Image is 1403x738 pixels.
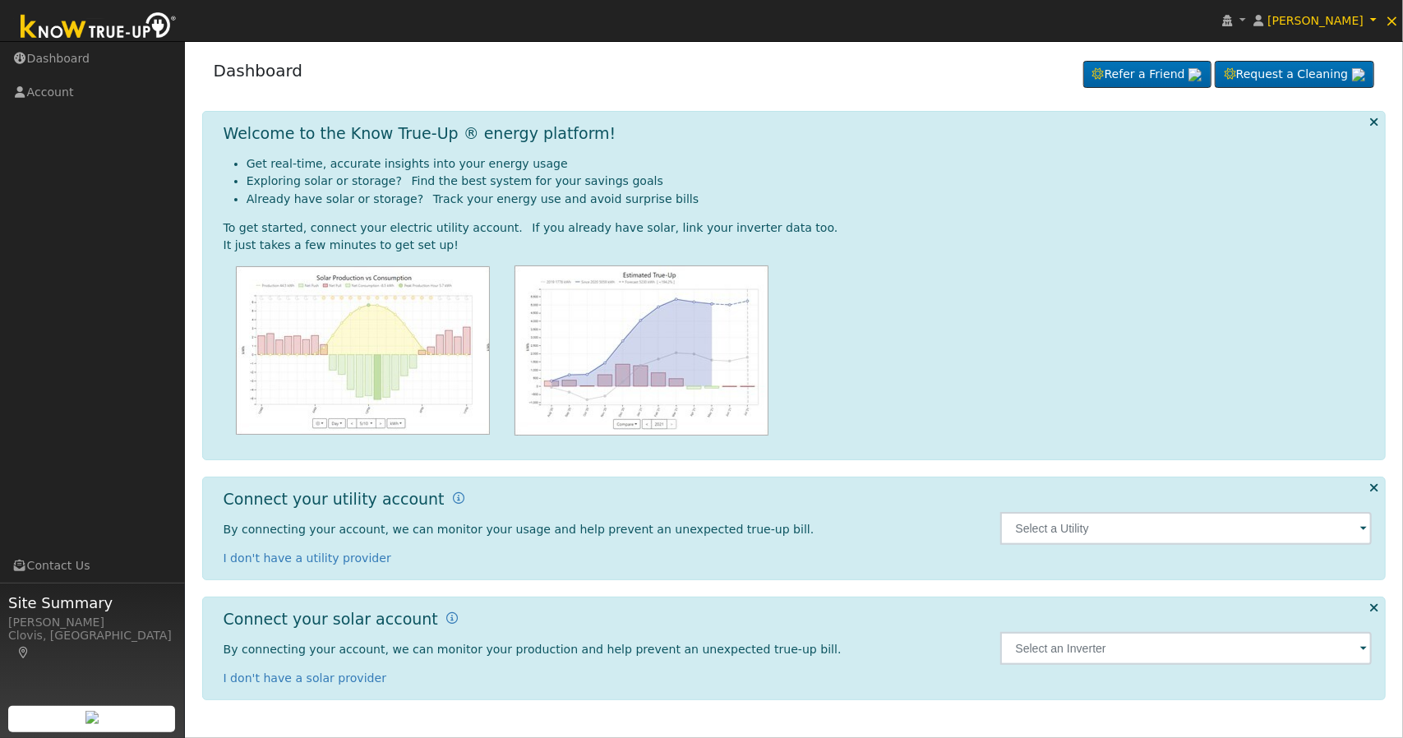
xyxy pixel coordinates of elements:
[16,646,31,659] a: Map
[1267,14,1364,27] span: [PERSON_NAME]
[247,191,1373,208] li: Already have solar or storage? Track your energy use and avoid surprise bills
[224,237,1373,254] div: It just takes a few minutes to get set up!
[224,523,815,536] span: By connecting your account, we can monitor your usage and help prevent an unexpected true-up bill.
[1000,512,1372,545] input: Select a Utility
[1385,11,1399,30] span: ×
[214,61,303,81] a: Dashboard
[224,671,387,685] a: I don't have a solar provider
[224,219,1373,237] div: To get started, connect your electric utility account. If you already have solar, link your inver...
[224,490,445,509] h1: Connect your utility account
[1083,61,1211,89] a: Refer a Friend
[1000,632,1372,665] input: Select an Inverter
[12,9,185,46] img: Know True-Up
[224,551,391,565] a: I don't have a utility provider
[8,614,176,631] div: [PERSON_NAME]
[224,643,842,656] span: By connecting your account, we can monitor your production and help prevent an unexpected true-up...
[247,173,1373,190] li: Exploring solar or storage? Find the best system for your savings goals
[85,711,99,724] img: retrieve
[247,155,1373,173] li: Get real-time, accurate insights into your energy usage
[1352,68,1365,81] img: retrieve
[1188,68,1202,81] img: retrieve
[8,627,176,662] div: Clovis, [GEOGRAPHIC_DATA]
[224,610,438,629] h1: Connect your solar account
[8,592,176,614] span: Site Summary
[224,124,616,143] h1: Welcome to the Know True-Up ® energy platform!
[1215,61,1374,89] a: Request a Cleaning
